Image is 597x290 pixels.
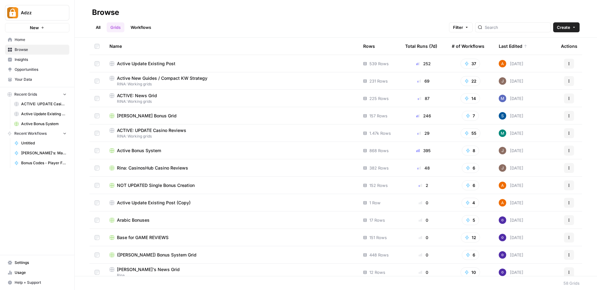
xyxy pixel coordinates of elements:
span: 231 Rows [369,78,388,84]
button: Help + Support [5,278,69,288]
img: qk6vosqy2sb4ovvtvs3gguwethpi [499,164,506,172]
span: Recent Grids [14,92,37,97]
img: c47u9ku7g2b7umnumlgy64eel5a2 [499,269,506,276]
div: [DATE] [499,95,523,102]
div: 0 [405,200,442,206]
span: Your Data [15,77,67,82]
span: Help + Support [15,280,67,285]
a: Active Update Existing Post [109,61,353,67]
div: 246 [405,113,442,119]
img: c47u9ku7g2b7umnumlgy64eel5a2 [499,234,506,241]
div: 252 [405,61,442,67]
div: 87 [405,95,442,102]
button: 14 [460,93,480,103]
a: Your Data [5,75,69,84]
a: Workflows [127,22,155,32]
div: 0 [405,217,442,223]
div: 0 [405,252,442,258]
span: ([PERSON_NAME]) Bonus System Grid [117,252,197,258]
span: Bonus Codes - Player Focused [21,160,67,166]
span: [PERSON_NAME] Bonus Grid [117,113,177,119]
span: Active Update Existing Post [21,111,67,117]
button: Recent Workflows [5,129,69,138]
div: [DATE] [499,182,523,189]
img: slv4rmlya7xgt16jt05r5wgtlzht [499,129,506,137]
span: 12 Rows [369,269,385,275]
span: Usage [15,270,67,275]
span: 157 Rows [369,113,387,119]
span: Active Bonus System [117,147,161,154]
img: 1uqwqwywk0hvkeqipwlzjk5gjbnq [499,182,506,189]
a: Arabic Bonuses [109,217,353,223]
span: ACTIVE: UPDATE Casino Reviews [21,101,67,107]
div: 58 Grids [563,280,580,286]
div: 0 [405,234,442,241]
span: Settings [15,260,67,265]
span: 225 Rows [369,95,389,102]
span: 17 Rows [369,217,385,223]
span: 1.47k Rows [369,130,391,136]
a: [PERSON_NAME] Bonus Grid [109,113,353,119]
div: 29 [405,130,442,136]
button: 37 [460,59,480,69]
button: 7 [462,111,479,121]
button: 55 [460,128,480,138]
a: ACTIVE: UPDATE Casino Reviews [12,99,69,109]
span: 151 Rows [369,234,387,241]
span: 1 Row [369,200,381,206]
div: Actions [561,38,577,55]
span: Filter [453,24,463,30]
a: Active New Guides / Compact KW StrategyRINA: Working grids [109,75,353,87]
span: Opportunities [15,67,67,72]
a: ACTIVE: News GridRINA: Working grids [109,93,353,104]
span: Base for GAME REVIEWS [117,234,169,241]
a: ([PERSON_NAME]) Bonus System Grid [109,252,353,258]
div: [DATE] [499,251,523,259]
div: [DATE] [499,216,523,224]
div: Rows [363,38,375,55]
div: 2 [405,182,442,188]
span: Rina [109,273,353,278]
div: 69 [405,78,442,84]
span: Active New Guides / Compact KW Strategy [117,75,207,81]
a: Rina: CasinosHub Casino Reviews [109,165,353,171]
span: [PERSON_NAME]'s News Grid [117,266,180,273]
img: 1uqwqwywk0hvkeqipwlzjk5gjbnq [499,60,506,67]
div: 0 [405,269,442,275]
div: [DATE] [499,60,523,67]
a: NOT UPDATED Single Bonus Creation [109,182,353,188]
div: 48 [405,165,442,171]
img: Adzz Logo [7,7,18,18]
button: 4 [461,198,479,208]
button: 8 [462,146,479,156]
span: 539 Rows [369,61,389,67]
span: Insights [15,57,67,62]
span: RINA: Working grids [109,134,353,139]
button: Workspace: Adzz [5,5,69,20]
span: Active Bonus System [21,121,67,127]
a: Bonus Codes - Player Focused [12,158,69,168]
div: [DATE] [499,164,523,172]
a: Home [5,35,69,45]
a: Settings [5,258,69,268]
div: [DATE] [499,199,523,206]
span: 152 Rows [369,182,388,188]
span: Home [15,37,67,43]
span: ACTIVE: UPDATE Casino Reviews [117,127,186,134]
span: Recent Workflows [14,131,47,136]
span: RINA: Working grids [109,99,353,104]
div: [DATE] [499,269,523,276]
span: 382 Rows [369,165,389,171]
span: NOT UPDATED Single Bonus Creation [117,182,195,188]
span: 448 Rows [369,252,389,258]
img: qk6vosqy2sb4ovvtvs3gguwethpi [499,77,506,85]
button: Recent Grids [5,90,69,99]
a: Opportunities [5,65,69,75]
span: Active Update Existing Post (Copy) [117,200,191,206]
img: qk6vosqy2sb4ovvtvs3gguwethpi [499,147,506,154]
span: Active Update Existing Post [117,61,175,67]
span: RINA: Working grids [109,81,353,87]
img: v57kel29kunc1ymryyci9cunv9zd [499,112,506,120]
a: All [92,22,104,32]
a: Grids [107,22,124,32]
